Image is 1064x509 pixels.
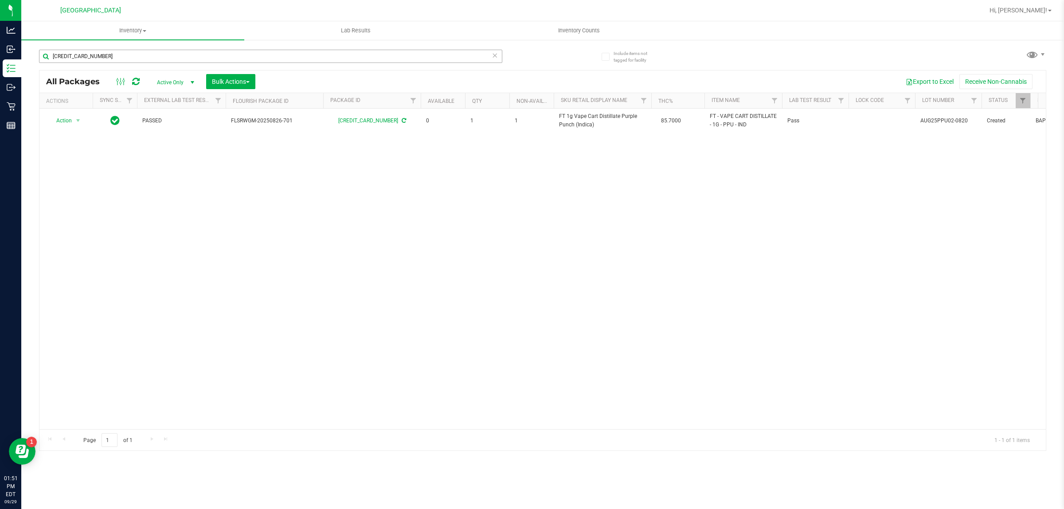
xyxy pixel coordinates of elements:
span: 0 [426,117,460,125]
div: Actions [46,98,89,104]
a: SKU [1037,97,1048,103]
inline-svg: Inbound [7,45,16,54]
a: Flourish Package ID [233,98,289,104]
span: 1 [515,117,548,125]
a: Item Name [712,97,740,103]
a: External Lab Test Result [144,97,214,103]
a: Sync Status [100,97,134,103]
button: Export to Excel [900,74,959,89]
span: Page of 1 [76,433,140,447]
span: Pass [787,117,843,125]
span: 1 - 1 of 1 items [987,433,1037,446]
button: Bulk Actions [206,74,255,89]
span: Bulk Actions [212,78,250,85]
a: Filter [637,93,651,108]
span: Created [987,117,1025,125]
a: Package ID [330,97,360,103]
a: Lab Results [244,21,467,40]
a: Filter [900,93,915,108]
a: Non-Available [516,98,556,104]
a: Filter [211,93,226,108]
a: THC% [658,98,673,104]
span: Inventory [21,27,244,35]
inline-svg: Inventory [7,64,16,73]
span: 1 [470,117,504,125]
span: 85.7000 [657,114,685,127]
iframe: Resource center [9,438,35,465]
span: PASSED [142,117,220,125]
input: 1 [102,433,117,447]
span: Hi, [PERSON_NAME]! [990,7,1047,14]
span: Action [48,114,72,127]
span: FT - VAPE CART DISTILLATE - 1G - PPU - IND [710,112,777,129]
span: Include items not tagged for facility [614,50,658,63]
span: All Packages [46,77,109,86]
a: Filter [1016,93,1030,108]
inline-svg: Retail [7,102,16,111]
a: Filter [967,93,982,108]
a: Filter [122,93,137,108]
a: Sku Retail Display Name [561,97,627,103]
span: In Sync [110,114,120,127]
a: [CREDIT_CARD_NUMBER] [338,117,398,124]
a: Filter [406,93,421,108]
span: Inventory Counts [546,27,612,35]
a: Qty [472,98,482,104]
p: 01:51 PM EDT [4,474,17,498]
span: Sync from Compliance System [400,117,406,124]
inline-svg: Analytics [7,26,16,35]
a: Available [428,98,454,104]
a: Lock Code [856,97,884,103]
a: Lab Test Result [789,97,831,103]
span: Clear [492,50,498,61]
button: Receive Non-Cannabis [959,74,1033,89]
inline-svg: Outbound [7,83,16,92]
a: Inventory Counts [467,21,690,40]
span: Lab Results [329,27,383,35]
span: FT 1g Vape Cart Distillate Purple Punch (Indica) [559,112,646,129]
a: Lot Number [922,97,954,103]
iframe: Resource center unread badge [26,437,37,447]
a: Status [989,97,1008,103]
a: Filter [767,93,782,108]
inline-svg: Reports [7,121,16,130]
span: AUG25PPU02-0820 [920,117,976,125]
span: FLSRWGM-20250826-701 [231,117,318,125]
span: [GEOGRAPHIC_DATA] [60,7,121,14]
input: Search Package ID, Item Name, SKU, Lot or Part Number... [39,50,502,63]
a: Inventory [21,21,244,40]
p: 09/29 [4,498,17,505]
span: select [73,114,84,127]
a: Filter [834,93,849,108]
